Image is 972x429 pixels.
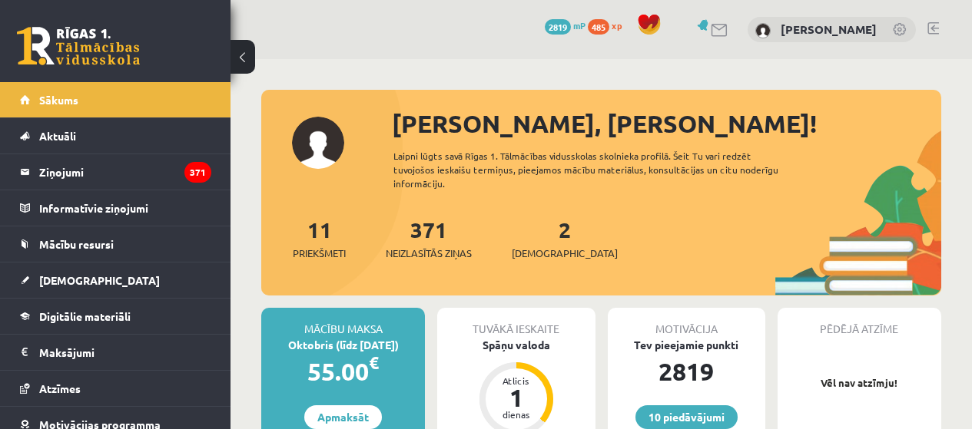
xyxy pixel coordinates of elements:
[608,353,765,390] div: 2819
[39,129,76,143] span: Aktuāli
[184,162,211,183] i: 371
[781,21,877,37] a: [PERSON_NAME]
[20,190,211,226] a: Informatīvie ziņojumi
[261,337,425,353] div: Oktobris (līdz [DATE])
[20,226,211,262] a: Mācību resursi
[493,376,539,385] div: Atlicis
[39,190,211,226] legend: Informatīvie ziņojumi
[20,299,211,334] a: Digitālie materiāli
[635,405,738,429] a: 10 piedāvājumi
[20,118,211,153] a: Aktuāli
[39,154,211,190] legend: Ziņojumi
[493,385,539,410] div: 1
[512,216,618,261] a: 2[DEMOGRAPHIC_DATA]
[778,308,941,337] div: Pēdējā atzīme
[386,216,472,261] a: 371Neizlasītās ziņas
[39,273,160,287] span: [DEMOGRAPHIC_DATA]
[261,308,425,337] div: Mācību maksa
[437,308,595,337] div: Tuvākā ieskaite
[386,246,472,261] span: Neizlasītās ziņas
[20,262,211,298] a: [DEMOGRAPHIC_DATA]
[393,149,801,190] div: Laipni lūgts savā Rīgas 1. Tālmācības vidusskolas skolnieka profilā. Šeit Tu vari redzēt tuvojošo...
[20,371,211,406] a: Atzīmes
[588,19,629,31] a: 485 xp
[588,19,609,35] span: 485
[545,19,586,31] a: 2819 mP
[493,410,539,419] div: dienas
[39,93,78,107] span: Sākums
[608,337,765,353] div: Tev pieejamie punkti
[39,237,114,251] span: Mācību resursi
[612,19,622,31] span: xp
[392,105,941,142] div: [PERSON_NAME], [PERSON_NAME]!
[304,405,382,429] a: Apmaksāt
[39,381,81,395] span: Atzīmes
[261,353,425,390] div: 55.00
[293,246,346,261] span: Priekšmeti
[608,308,765,337] div: Motivācija
[39,309,131,323] span: Digitālie materiāli
[20,82,211,117] a: Sākums
[512,246,618,261] span: [DEMOGRAPHIC_DATA]
[20,335,211,370] a: Maksājumi
[17,27,140,65] a: Rīgas 1. Tālmācības vidusskola
[39,335,211,370] legend: Maksājumi
[785,375,934,391] p: Vēl nav atzīmju!
[545,19,571,35] span: 2819
[369,351,379,374] span: €
[293,216,346,261] a: 11Priekšmeti
[20,154,211,190] a: Ziņojumi371
[573,19,586,31] span: mP
[437,337,595,353] div: Spāņu valoda
[755,23,771,38] img: Jeļena Trojanovska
